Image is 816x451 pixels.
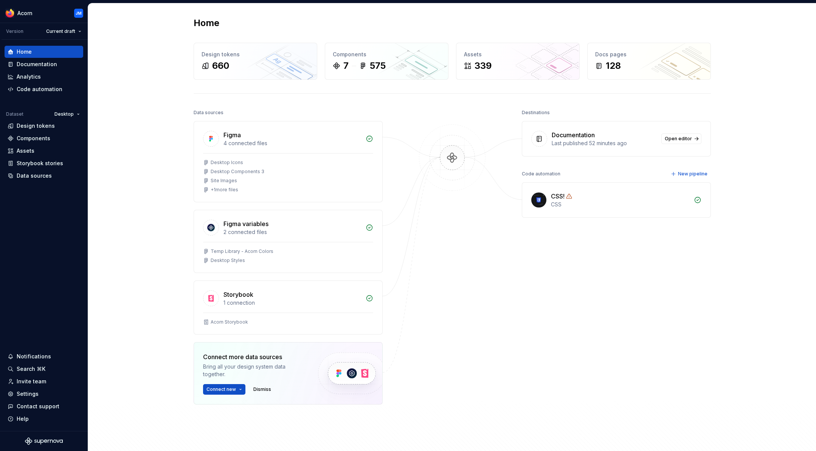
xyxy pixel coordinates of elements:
div: Help [17,415,29,423]
a: Assets [5,145,83,157]
a: Docs pages128 [587,43,711,80]
div: 4 connected files [223,139,361,147]
button: New pipeline [669,169,711,179]
div: Components [17,135,50,142]
div: Analytics [17,73,41,81]
div: Version [6,28,23,34]
div: CSS [551,201,689,208]
div: Design tokens [202,51,309,58]
div: Desktop Components 3 [211,169,264,175]
a: Data sources [5,170,83,182]
div: Storybook [223,290,253,299]
div: + 1 more files [211,187,238,193]
a: Assets339 [456,43,580,80]
button: Help [5,413,83,425]
a: Invite team [5,375,83,387]
div: Bring all your design system data together. [203,363,305,378]
a: Open editor [661,133,701,144]
div: Settings [17,390,39,398]
a: Code automation [5,83,83,95]
div: Assets [17,147,34,155]
a: Storybook stories [5,157,83,169]
button: Current draft [43,26,85,37]
button: Notifications [5,350,83,363]
span: Current draft [46,28,75,34]
div: Acorn [17,9,33,17]
div: Code automation [17,85,62,93]
div: Connect more data sources [203,352,305,361]
div: Contact support [17,403,59,410]
a: Storybook1 connectionAcorn Storybook [194,281,383,335]
a: Components7575 [325,43,448,80]
div: Desktop Icons [211,160,243,166]
a: Components [5,132,83,144]
button: Contact support [5,400,83,412]
div: Site Images [211,178,237,184]
div: Figma [223,130,241,139]
a: Figma variables2 connected filesTemp Library - Acorn ColorsDesktop Styles [194,210,383,273]
svg: Supernova Logo [25,437,63,445]
button: Search ⌘K [5,363,83,375]
span: Desktop [54,111,74,117]
div: CSS! [551,192,565,201]
button: AcornJM [2,5,86,21]
div: Data sources [17,172,52,180]
div: Storybook stories [17,160,63,167]
div: 2 connected files [223,228,361,236]
span: Dismiss [253,386,271,392]
div: Docs pages [595,51,703,58]
a: Analytics [5,71,83,83]
div: Home [17,48,32,56]
div: Acorn Storybook [211,319,248,325]
div: 1 connection [223,299,361,307]
a: Design tokens660 [194,43,317,80]
a: Design tokens [5,120,83,132]
div: 339 [475,60,492,72]
span: New pipeline [678,171,707,177]
div: 575 [370,60,386,72]
div: Assets [464,51,572,58]
div: Notifications [17,353,51,360]
div: 7 [343,60,349,72]
div: Last published 52 minutes ago [552,139,657,147]
span: Open editor [665,136,692,142]
div: Invite team [17,378,46,385]
div: Components [333,51,441,58]
div: Design tokens [17,122,55,130]
h2: Home [194,17,219,29]
a: Figma4 connected filesDesktop IconsDesktop Components 3Site Images+1more files [194,121,383,202]
div: Documentation [552,130,595,139]
div: Documentation [17,60,57,68]
div: Code automation [522,169,560,179]
span: Connect new [206,386,236,392]
img: 894890ef-b4b9-4142-abf4-a08b65caed53.png [5,9,14,18]
a: Settings [5,388,83,400]
a: Home [5,46,83,58]
a: Documentation [5,58,83,70]
div: Data sources [194,107,223,118]
button: Desktop [51,109,83,119]
div: 660 [212,60,229,72]
div: Figma variables [223,219,268,228]
div: Destinations [522,107,550,118]
div: Desktop Styles [211,257,245,263]
div: Search ⌘K [17,365,45,373]
div: JM [76,10,82,16]
div: 128 [606,60,621,72]
div: Temp Library - Acorn Colors [211,248,273,254]
div: Dataset [6,111,23,117]
button: Dismiss [250,384,275,395]
button: Connect new [203,384,245,395]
